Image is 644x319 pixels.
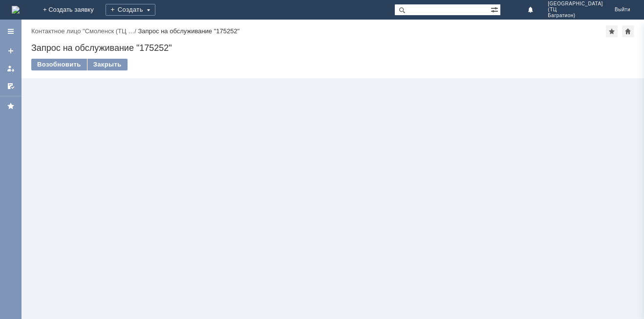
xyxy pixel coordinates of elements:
span: [GEOGRAPHIC_DATA] [548,1,603,7]
span: (ТЦ [548,7,603,13]
a: Контактное лицо "Смоленск (ТЦ … [31,27,134,35]
a: Создать заявку [3,43,19,59]
a: Мои согласования [3,78,19,94]
a: Мои заявки [3,61,19,76]
div: / [31,27,138,35]
img: logo [12,6,20,14]
span: Багратион) [548,13,603,19]
span: Расширенный поиск [491,4,500,14]
div: Сделать домашней страницей [622,25,634,37]
div: Запрос на обслуживание "175252" [138,27,239,35]
div: Запрос на обслуживание "175252" [31,43,634,53]
a: Перейти на домашнюю страницу [12,6,20,14]
div: Добавить в избранное [606,25,618,37]
div: Создать [106,4,155,16]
